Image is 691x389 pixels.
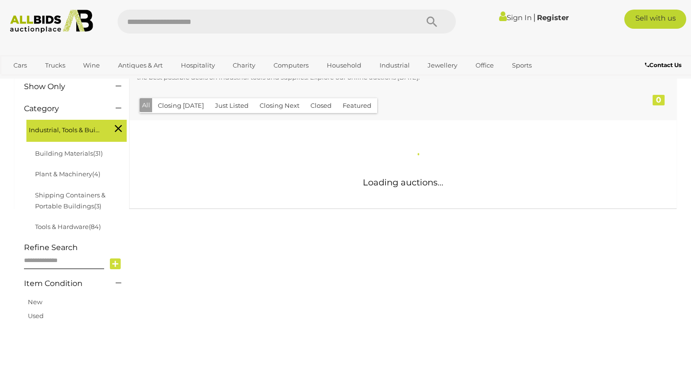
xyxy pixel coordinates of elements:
span: | [533,12,536,23]
a: Cars [7,57,33,73]
a: Computers [267,57,315,73]
a: Tools & Hardware(84) [35,223,101,230]
h4: Show Only [24,82,101,91]
a: Contact Us [645,60,684,70]
a: Shipping Containers & Portable Buildings(3) [35,191,106,210]
h4: Item Condition [24,279,101,288]
span: (3) [94,202,101,210]
span: (84) [89,223,101,230]
a: Trucks [39,57,71,73]
a: Hospitality [175,57,221,73]
h4: Category [24,104,101,113]
a: Charity [226,57,262,73]
button: Closed [305,98,337,113]
a: [GEOGRAPHIC_DATA] [7,73,88,89]
button: All [140,98,153,112]
a: Sell with us [624,10,686,29]
img: Allbids.com.au [5,10,98,33]
a: Sign In [499,13,532,22]
a: Office [469,57,500,73]
span: (31) [93,149,103,157]
a: Register [537,13,569,22]
a: Sports [506,57,538,73]
span: (4) [92,170,100,178]
span: Loading auctions... [363,177,443,188]
h4: Refine Search [24,243,127,252]
a: Plant & Machinery(4) [35,170,100,178]
a: New [28,298,42,306]
a: Jewellery [421,57,464,73]
button: Just Listed [209,98,254,113]
div: 0 [653,95,665,105]
a: Building Materials(31) [35,149,103,157]
a: Antiques & Art [112,57,169,73]
a: Used [28,312,44,320]
span: Industrial, Tools & Building Supplies [29,122,101,136]
button: Closing [DATE] [152,98,210,113]
b: Contact Us [645,61,681,69]
button: Closing Next [254,98,305,113]
a: Industrial [373,57,416,73]
a: Household [321,57,368,73]
button: Featured [337,98,377,113]
a: Wine [77,57,106,73]
button: Search [408,10,456,34]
